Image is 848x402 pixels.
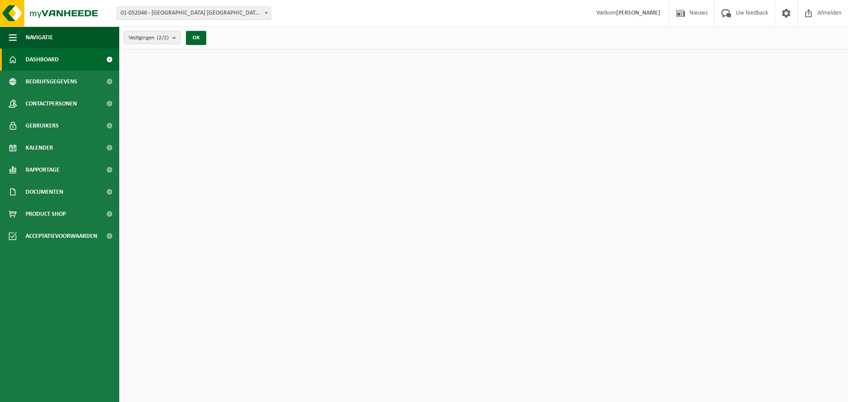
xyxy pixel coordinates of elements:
[26,137,53,159] span: Kalender
[26,115,59,137] span: Gebruikers
[26,225,97,247] span: Acceptatievoorwaarden
[26,159,60,181] span: Rapportage
[117,7,271,19] span: 01-052046 - SAINT-GOBAIN ADFORS BELGIUM - BUGGENHOUT
[26,181,63,203] span: Documenten
[616,10,660,16] strong: [PERSON_NAME]
[26,203,66,225] span: Product Shop
[26,93,77,115] span: Contactpersonen
[26,26,53,49] span: Navigatie
[26,71,77,93] span: Bedrijfsgegevens
[117,7,271,20] span: 01-052046 - SAINT-GOBAIN ADFORS BELGIUM - BUGGENHOUT
[26,49,59,71] span: Dashboard
[186,31,206,45] button: OK
[124,31,181,44] button: Vestigingen(2/2)
[129,31,169,45] span: Vestigingen
[157,35,169,41] count: (2/2)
